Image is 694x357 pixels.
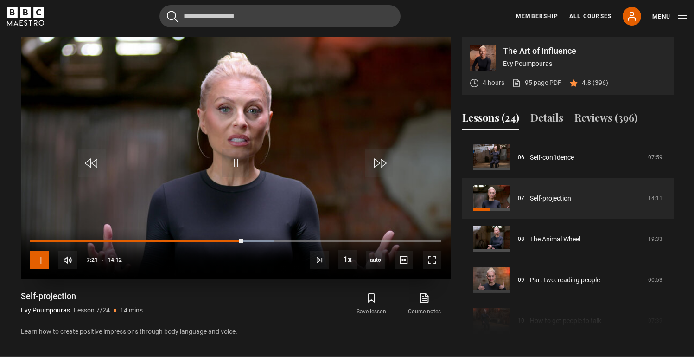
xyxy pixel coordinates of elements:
a: Part two: reading people [530,275,600,285]
p: Evy Poumpouras [21,305,70,315]
button: Toggle navigation [652,12,687,21]
span: auto [366,251,385,269]
p: 4.8 (396) [582,78,608,88]
a: The Animal Wheel [530,234,580,244]
a: Membership [516,12,558,20]
p: 4 hours [483,78,504,88]
a: Self-confidence [530,153,574,162]
p: 14 mins [120,305,143,315]
p: Learn how to create positive impressions through body language and voice. [21,327,451,337]
button: Details [530,110,563,130]
a: All Courses [569,12,611,20]
input: Search [159,5,401,27]
button: Lessons (24) [462,110,519,130]
a: Course notes [398,291,451,318]
a: 95 page PDF [512,78,561,88]
video-js: Video Player [21,37,451,279]
div: Current quality: 720p [366,251,385,269]
span: - [102,257,104,263]
p: Lesson 7/24 [74,305,110,315]
button: Playback Rate [338,250,357,269]
h1: Self-projection [21,291,143,302]
button: Captions [395,251,413,269]
div: Progress Bar [30,240,441,242]
button: Next Lesson [310,251,329,269]
button: Save lesson [345,291,398,318]
button: Mute [58,251,77,269]
button: Pause [30,251,49,269]
button: Submit the search query [167,11,178,22]
span: 7:21 [87,252,98,268]
p: The Art of Influence [503,47,666,55]
a: Self-projection [530,194,571,203]
span: 14:12 [108,252,122,268]
button: Reviews (396) [574,110,637,130]
p: Evy Poumpouras [503,59,666,69]
button: Fullscreen [423,251,441,269]
svg: BBC Maestro [7,7,44,26]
